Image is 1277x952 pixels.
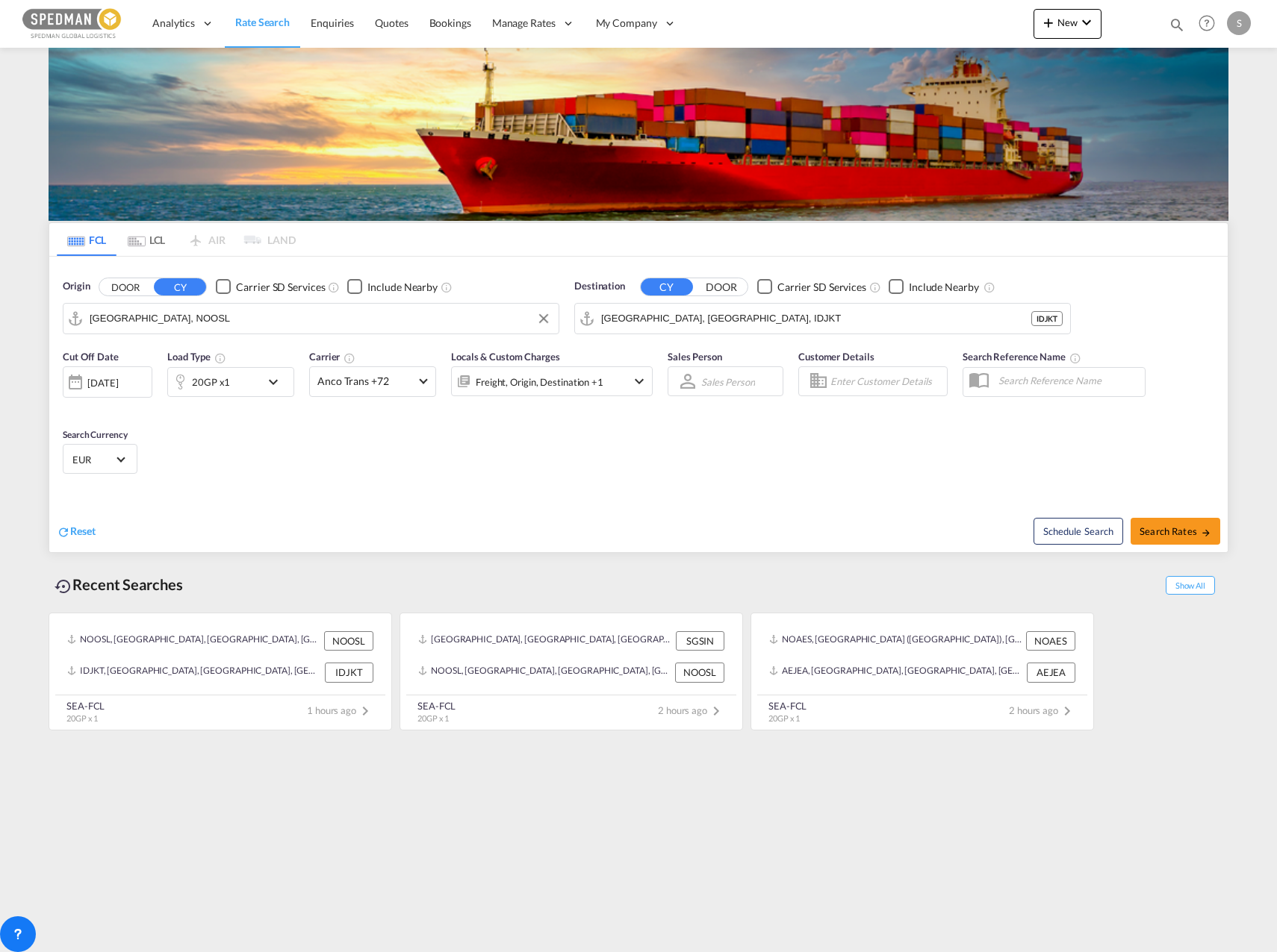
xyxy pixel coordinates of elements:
[630,372,648,390] md-icon: icon-chevron-down
[90,307,551,330] input: Search by Port
[214,352,226,364] md-icon: icon-information-outline
[441,281,453,293] md-icon: Unchecked: Ignores neighbouring ports when fetching rates.Checked : Includes neighbouring ports w...
[55,577,72,595] md-icon: icon-backup-restore
[418,631,672,651] div: SGSIN, Singapore, Singapore, South East Asia, Asia Pacific
[769,631,1022,651] div: NOAES, Alesund (Aalesund), Norway, Northern Europe, Europe
[451,366,653,396] div: Freight Origin Destination Factory Stuffingicon-chevron-down
[596,16,657,31] span: My Company
[707,702,725,720] md-icon: icon-chevron-right
[768,699,807,713] div: SEA-FCL
[317,374,414,389] span: Anco Trans +72
[1194,10,1227,37] div: Help
[984,281,995,293] md-icon: Unchecked: Ignores neighbouring ports when fetching rates.Checked : Includes neighbouring ports w...
[167,367,294,397] div: 20GP x1icon-chevron-down
[641,278,693,295] button: CY
[751,613,1094,730] recent-search-card: NOAES, [GEOGRAPHIC_DATA] ([GEOGRAPHIC_DATA]), [GEOGRAPHIC_DATA], [GEOGRAPHIC_DATA], [GEOGRAPHIC_D...
[87,376,118,389] div: [DATE]
[311,16,354,29] span: Enquiries
[67,663,321,682] div: IDJKT, Jakarta, Java, Indonesia, South East Asia, Asia Pacific
[429,16,471,29] span: Bookings
[1040,16,1096,28] span: New
[57,223,116,256] md-tab-item: FCL
[768,713,800,723] span: 20GP x 1
[307,704,374,716] span: 1 hours ago
[757,279,866,295] md-checkbox: Checkbox No Ink
[1166,576,1215,595] span: Show All
[72,453,114,466] span: EUR
[1009,704,1076,716] span: 2 hours ago
[1078,13,1096,31] md-icon: icon-chevron-down
[769,663,1023,682] div: AEJEA, Jebel Ali, United Arab Emirates, Middle East, Middle East
[1040,13,1057,31] md-icon: icon-plus 400-fg
[63,304,559,333] md-input-container: Oslo, NOOSL
[63,366,152,398] div: [DATE]
[167,351,226,363] span: Load Type
[1131,518,1220,545] button: Search Ratesicon-arrow-right
[63,279,90,294] span: Origin
[1034,518,1123,545] button: Note: By default Schedule search will only considerorigin ports, destination ports and cut off da...
[49,613,392,730] recent-search-card: NOOSL, [GEOGRAPHIC_DATA], [GEOGRAPHIC_DATA], [GEOGRAPHIC_DATA], [GEOGRAPHIC_DATA] NOOSLIDJKT, [GE...
[1034,9,1102,39] button: icon-plus 400-fgNewicon-chevron-down
[574,279,625,294] span: Destination
[1031,311,1063,326] div: IDJKT
[963,351,1081,363] span: Search Reference Name
[991,369,1145,392] input: Search Reference Name
[1027,663,1075,682] div: AEJEA
[116,223,176,256] md-tab-item: LCL
[235,16,290,28] span: Rate Search
[417,713,449,723] span: 20GP x 1
[375,16,408,29] span: Quotes
[1069,352,1081,364] md-icon: Your search will be saved by the below given name
[367,280,438,295] div: Include Nearby
[1058,702,1076,720] md-icon: icon-chevron-right
[676,631,724,651] div: SGSIN
[417,699,456,713] div: SEA-FCL
[777,280,866,295] div: Carrier SD Services
[575,304,1070,333] md-input-container: Jakarta, Java, IDJKT
[400,613,743,730] recent-search-card: [GEOGRAPHIC_DATA], [GEOGRAPHIC_DATA], [GEOGRAPHIC_DATA], [GEOGRAPHIC_DATA], [GEOGRAPHIC_DATA] SGS...
[344,352,355,364] md-icon: The selected Trucker/Carrierwill be displayed in the rate results If the rates are from another f...
[1140,525,1211,537] span: Search Rates
[668,351,722,363] span: Sales Person
[57,223,296,256] md-pagination-wrapper: Use the left and right arrow keys to navigate between tabs
[70,524,96,537] span: Reset
[356,702,374,720] md-icon: icon-chevron-right
[63,396,74,416] md-datepicker: Select
[66,699,105,713] div: SEA-FCL
[869,281,881,293] md-icon: Unchecked: Search for CY (Container Yard) services for all selected carriers.Checked : Search for...
[99,278,152,295] button: DOOR
[22,7,123,40] img: c12ca350ff1b11efb6b291369744d907.png
[347,279,438,295] md-checkbox: Checkbox No Ink
[192,372,230,392] div: 20GP x1
[1227,11,1251,35] div: S
[1194,10,1219,36] span: Help
[309,351,355,363] span: Carrier
[830,370,942,392] input: Enter Customer Details
[1169,16,1185,33] md-icon: icon-magnify
[63,351,119,363] span: Cut Off Date
[532,307,555,330] button: Clear Input
[1169,16,1185,39] div: icon-magnify
[152,16,195,31] span: Analytics
[476,372,603,392] div: Freight Origin Destination Factory Stuffing
[418,663,671,682] div: NOOSL, Oslo, Norway, Northern Europe, Europe
[328,281,340,293] md-icon: Unchecked: Search for CY (Container Yard) services for all selected carriers.Checked : Search for...
[700,371,756,392] md-select: Sales Person
[1201,527,1211,538] md-icon: icon-arrow-right
[216,279,325,295] md-checkbox: Checkbox No Ink
[264,373,290,391] md-icon: icon-chevron-down
[236,280,325,295] div: Carrier SD Services
[63,429,128,440] span: Search Currency
[451,351,560,363] span: Locals & Custom Charges
[57,524,96,540] div: icon-refreshReset
[67,631,320,651] div: NOOSL, Oslo, Norway, Northern Europe, Europe
[154,278,206,295] button: CY
[909,280,979,295] div: Include Nearby
[71,448,129,470] md-select: Select Currency: € EUREuro
[798,351,874,363] span: Customer Details
[492,16,556,31] span: Manage Rates
[57,525,70,539] md-icon: icon-refresh
[675,663,724,682] div: NOOSL
[601,307,1031,330] input: Search by Port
